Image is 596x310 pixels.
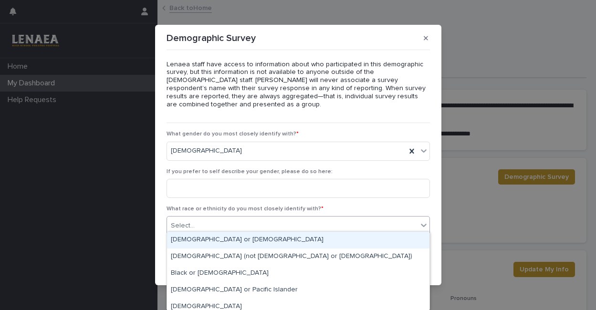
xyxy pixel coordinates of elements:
[167,131,299,137] span: What gender do you most closely identify with?
[171,221,195,231] div: Select...
[167,232,429,248] div: Hispanic or Latino
[167,206,324,212] span: What race or ethnicity do you most closely identify with?
[167,282,429,299] div: Native Hawaiian or Pacific Islander
[167,32,256,44] p: Demographic Survey
[167,265,429,282] div: Black or African American
[167,248,429,265] div: White (not Hispanic or Latino)
[167,61,430,109] p: Lenaea staff have access to information about who participated in this demographic survey, but th...
[167,169,333,175] span: If you prefer to self describe your gender, please do so here:
[171,146,242,156] span: [DEMOGRAPHIC_DATA]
